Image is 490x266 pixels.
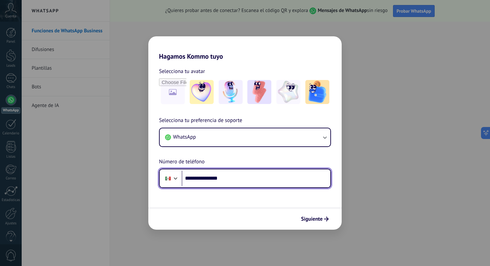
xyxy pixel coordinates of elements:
button: WhatsApp [160,128,330,146]
span: Selecciona tu preferencia de soporte [159,116,242,125]
span: Siguiente [301,217,323,221]
h2: Hagamos Kommo tuyo [148,36,342,60]
button: Siguiente [298,213,332,225]
img: -2.jpeg [219,80,243,104]
span: Número de teléfono [159,158,205,166]
span: WhatsApp [173,134,196,140]
img: -3.jpeg [247,80,271,104]
img: -5.jpeg [305,80,329,104]
span: Selecciona tu avatar [159,67,205,76]
div: Mexico: + 52 [162,171,174,185]
img: -1.jpeg [190,80,214,104]
img: -4.jpeg [276,80,300,104]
